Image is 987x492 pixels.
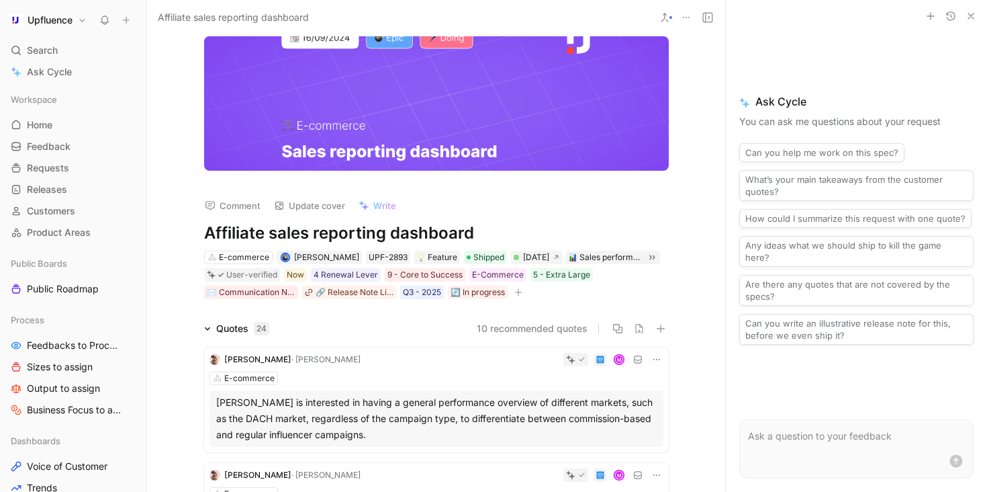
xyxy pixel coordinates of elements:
[5,310,141,420] div: ProcessFeedbacks to ProcessSizes to assignOutput to assignBusiness Focus to assign
[11,257,67,270] span: Public Boards
[268,196,351,215] button: Update cover
[27,339,122,352] span: Feedbacks to Process
[254,322,269,335] div: 24
[739,314,974,345] button: Can you write an illustrative release note for this, before we even ship it?
[417,253,425,261] img: 💡
[523,251,549,264] div: [DATE]
[403,286,441,299] div: Q3 - 2025
[11,313,44,327] span: Process
[614,471,623,480] div: M
[739,170,974,201] button: What’s your main takeaways from the customer quotes?
[209,470,220,481] img: logo
[27,460,107,473] span: Voice of Customer
[5,40,141,60] div: Search
[291,470,361,480] span: · [PERSON_NAME]
[569,253,577,261] img: 📊
[5,378,141,399] a: Output to assign
[27,161,69,175] span: Requests
[11,434,60,448] span: Dashboards
[5,310,141,330] div: Process
[287,268,304,282] div: Now
[5,335,141,356] a: Feedbacks to Process
[27,42,58,58] span: Search
[226,268,277,282] div: User-verified
[739,93,974,110] span: Ask Cycle
[477,321,587,337] button: 10 recommended quotes
[158,9,309,26] span: Affiliate sales reporting dashboard
[216,321,269,337] div: Quotes
[11,93,57,106] span: Workspace
[5,179,141,200] a: Releases
[5,158,141,178] a: Requests
[352,196,402,215] button: Write
[294,252,359,262] span: [PERSON_NAME]
[27,140,70,153] span: Feedback
[387,268,463,282] div: 9 - Core to Success
[464,251,507,264] div: Shipped
[282,253,289,261] img: avatar
[316,286,393,299] div: 🔗 Release Note Link
[5,279,141,299] a: Public Roadmap
[472,268,524,282] div: E-Commerce
[5,253,141,274] div: Public Boards
[224,470,291,480] span: [PERSON_NAME]
[373,200,396,212] span: Write
[5,400,141,420] a: Business Focus to assign
[739,114,974,130] p: You can ask me questions about your request
[27,403,124,417] span: Business Focus to assign
[27,226,91,239] span: Product Areas
[27,382,100,395] span: Output to assign
[216,395,657,443] div: [PERSON_NAME] is interested in having a general performance overview of different markets, such a...
[451,286,505,299] div: 🔄 In progress
[314,268,378,282] div: 4 Renewal Lever
[199,196,267,215] button: Comment
[204,222,669,244] h1: Affiliate sales reporting dashboard
[414,251,460,264] div: 💡Feature
[9,13,22,27] img: Upfluence
[5,62,141,82] a: Ask Cycle
[27,118,52,132] span: Home
[533,268,590,282] div: 5 - Extra Large
[739,275,974,306] button: Are there any quotes that are not covered by the specs?
[5,89,141,110] div: Workspace
[224,354,291,364] span: [PERSON_NAME]
[5,115,141,135] a: Home
[739,236,974,267] button: Any ideas what we should ship to kill the game here?
[5,456,141,477] a: Voice of Customer
[5,11,90,30] button: UpfluenceUpfluence
[5,201,141,221] a: Customers
[291,354,361,364] span: · [PERSON_NAME]
[614,356,623,364] div: M
[5,431,141,451] div: Dashboards
[417,251,457,264] div: Feature
[207,286,295,299] div: ✉️ Communication Needed
[209,354,220,365] img: logo
[27,204,75,218] span: Customers
[739,209,972,228] button: How could I summarize this request with one quote?
[27,64,72,80] span: Ask Cycle
[27,360,93,374] span: Sizes to assign
[5,253,141,299] div: Public BoardsPublic Roadmap
[579,251,643,264] div: Sales performance reporting dashboard
[199,321,275,337] div: Quotes24
[739,143,904,162] button: Can you help me work on this spec?
[5,222,141,243] a: Product Areas
[219,251,269,264] div: E-commerce
[224,372,275,385] div: E-commerce
[5,136,141,157] a: Feedback
[27,183,67,196] span: Releases
[369,251,408,264] div: UPF-2893
[473,251,504,264] span: Shipped
[5,357,141,377] a: Sizes to assign
[28,14,73,26] h1: Upfluence
[27,282,99,296] span: Public Roadmap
